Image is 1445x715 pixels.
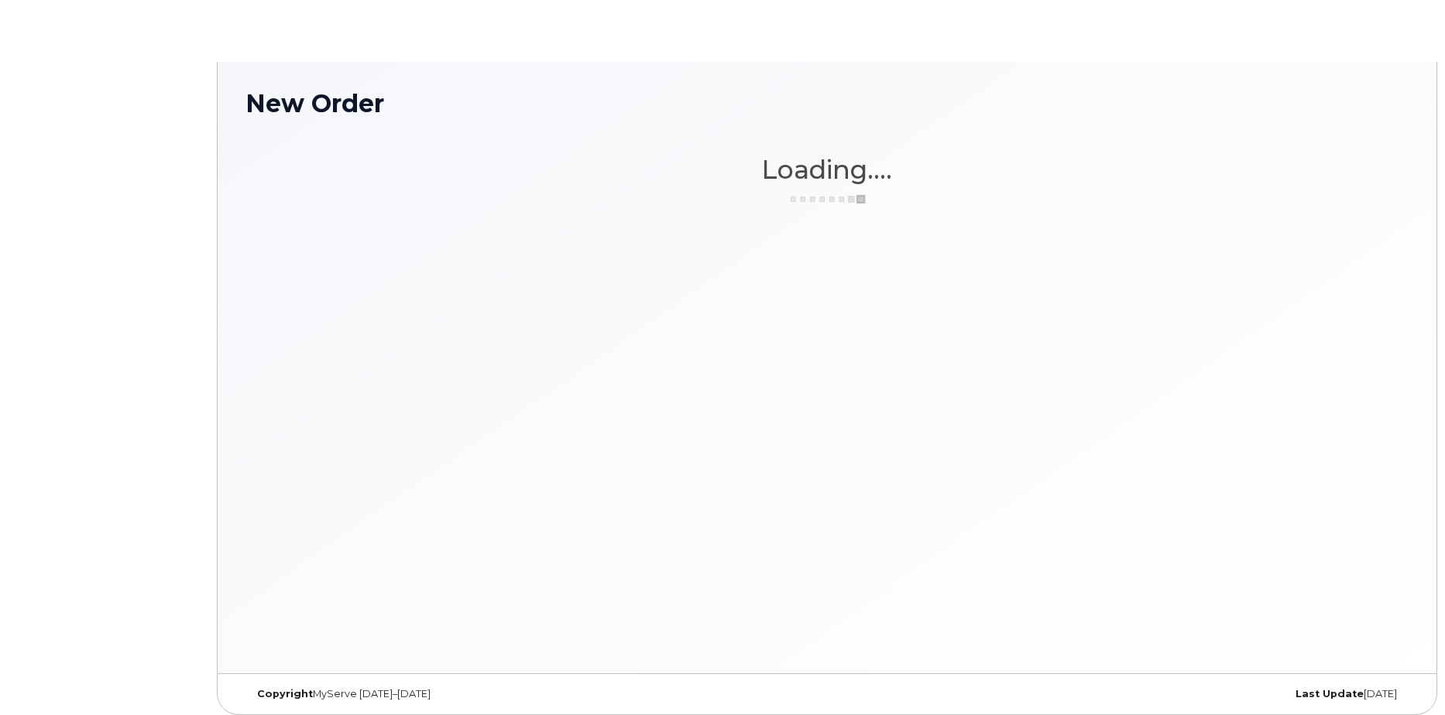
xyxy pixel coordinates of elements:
[245,156,1409,183] h1: Loading....
[257,688,313,700] strong: Copyright
[788,193,866,205] img: ajax-loader-3a6953c30dc77f0bf724df975f13086db4f4c1262e45940f03d1251963f1bf2e.gif
[245,90,1409,117] h1: New Order
[1296,688,1364,700] strong: Last Update
[1021,688,1409,700] div: [DATE]
[245,688,633,700] div: MyServe [DATE]–[DATE]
